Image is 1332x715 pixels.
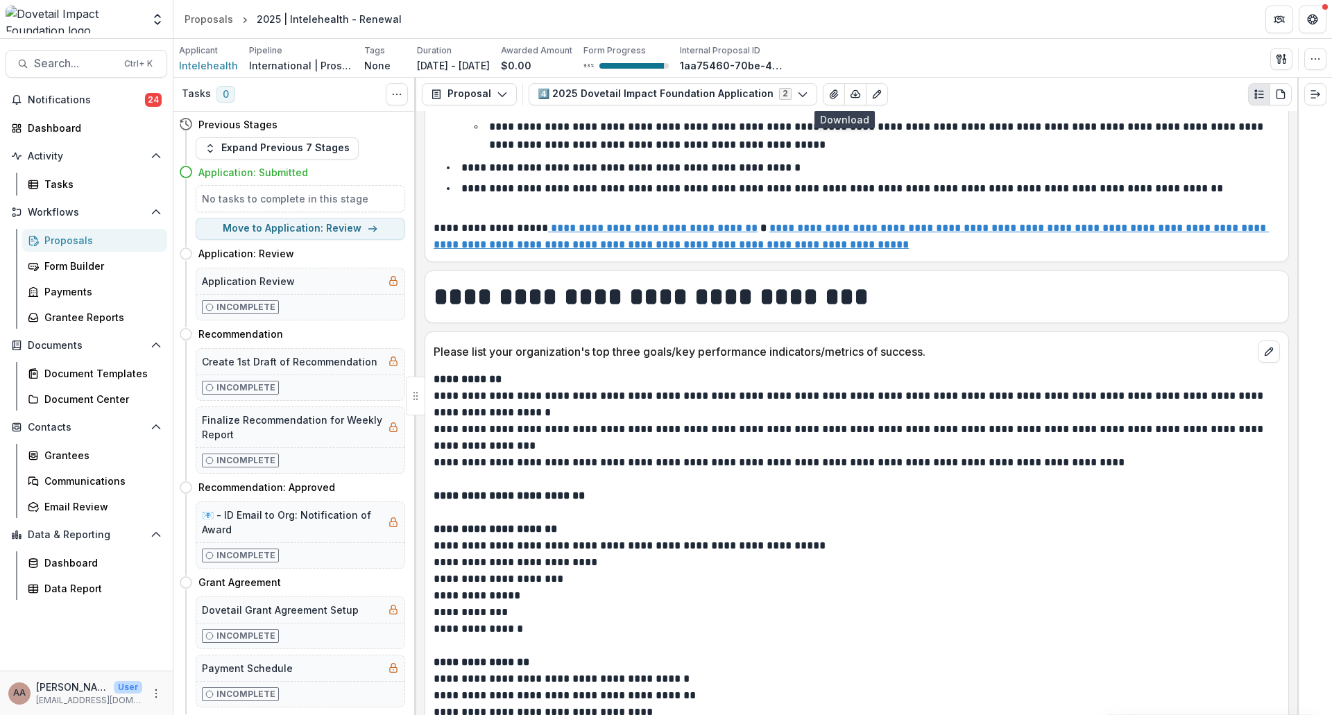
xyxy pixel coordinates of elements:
[36,680,108,694] p: [PERSON_NAME] [PERSON_NAME]
[22,577,167,600] a: Data Report
[249,44,282,57] p: Pipeline
[44,310,156,325] div: Grantee Reports
[121,56,155,71] div: Ctrl + K
[202,191,399,206] h5: No tasks to complete in this stage
[179,9,407,29] nav: breadcrumb
[28,422,145,433] span: Contacts
[198,480,335,494] h4: Recommendation: Approved
[44,366,156,381] div: Document Templates
[216,301,275,313] p: Incomplete
[1299,6,1326,33] button: Get Help
[22,255,167,277] a: Form Builder
[364,58,391,73] p: None
[216,549,275,562] p: Incomplete
[249,58,353,73] p: International | Prospects Pipeline
[36,694,142,707] p: [EMAIL_ADDRESS][DOMAIN_NAME]
[6,524,167,546] button: Open Data & Reporting
[680,58,784,73] p: 1aa75460-70be-4d0a-a469-222c9f4563fc
[196,218,405,240] button: Move to Application: Review
[28,529,145,541] span: Data & Reporting
[501,44,572,57] p: Awarded Amount
[22,280,167,303] a: Payments
[28,150,145,162] span: Activity
[216,688,275,700] p: Incomplete
[198,246,294,261] h4: Application: Review
[6,416,167,438] button: Open Contacts
[6,89,167,111] button: Notifications24
[202,603,359,617] h5: Dovetail Grant Agreement Setup
[364,44,385,57] p: Tags
[417,44,452,57] p: Duration
[216,381,275,394] p: Incomplete
[44,474,156,488] div: Communications
[28,207,145,218] span: Workflows
[44,581,156,596] div: Data Report
[386,83,408,105] button: Toggle View Cancelled Tasks
[44,448,156,463] div: Grantees
[44,177,156,191] div: Tasks
[179,58,238,73] a: Intelehealth
[145,93,162,107] span: 24
[148,685,164,702] button: More
[44,259,156,273] div: Form Builder
[501,58,531,73] p: $0.00
[114,681,142,694] p: User
[28,340,145,352] span: Documents
[6,6,142,33] img: Dovetail Impact Foundation logo
[34,57,116,70] span: Search...
[6,117,167,139] a: Dashboard
[1258,341,1280,363] button: edit
[198,165,308,180] h4: Application: Submitted
[1270,83,1292,105] button: PDF view
[22,306,167,329] a: Grantee Reports
[22,229,167,252] a: Proposals
[22,362,167,385] a: Document Templates
[202,413,382,442] h5: Finalize Recommendation for Weekly Report
[198,327,283,341] h4: Recommendation
[22,551,167,574] a: Dashboard
[28,121,156,135] div: Dashboard
[216,86,235,103] span: 0
[202,354,377,369] h5: Create 1st Draft of Recommendation
[417,58,490,73] p: [DATE] - [DATE]
[202,274,295,288] h5: Application Review
[44,233,156,248] div: Proposals
[44,499,156,514] div: Email Review
[1248,83,1270,105] button: Plaintext view
[422,83,517,105] button: Proposal
[583,44,646,57] p: Form Progress
[1304,83,1326,105] button: Expand right
[680,44,760,57] p: Internal Proposal ID
[866,83,888,105] button: Edit as form
[28,94,145,106] span: Notifications
[202,661,293,675] h5: Payment Schedule
[44,392,156,406] div: Document Center
[196,137,359,160] button: Expand Previous 7 Stages
[529,83,817,105] button: 4️⃣ 2025 Dovetail Impact Foundation Application2
[44,555,156,570] div: Dashboard
[6,145,167,167] button: Open Activity
[22,470,167,492] a: Communications
[434,343,1252,360] p: Please list your organization's top three goals/key performance indicators/metrics of success.
[257,12,402,26] div: 2025 | Intelehealth - Renewal
[1265,6,1293,33] button: Partners
[44,284,156,299] div: Payments
[22,173,167,196] a: Tasks
[22,444,167,467] a: Grantees
[216,454,275,467] p: Incomplete
[583,61,594,71] p: 93 %
[22,388,167,411] a: Document Center
[202,508,382,537] h5: 📧 - ID Email to Org: Notification of Award
[6,334,167,356] button: Open Documents
[6,201,167,223] button: Open Workflows
[823,83,845,105] button: View Attached Files
[198,117,277,132] h4: Previous Stages
[22,495,167,518] a: Email Review
[13,689,26,698] div: Amit Antony Alex
[179,44,218,57] p: Applicant
[198,575,281,589] h4: Grant Agreement
[216,630,275,642] p: Incomplete
[185,12,233,26] div: Proposals
[182,88,211,100] h3: Tasks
